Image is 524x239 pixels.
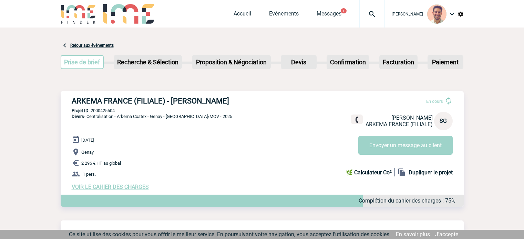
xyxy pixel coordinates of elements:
span: 1 pers. [83,172,96,177]
span: En cours [426,99,443,104]
h3: ARKEMA FRANCE (FILIALE) - [PERSON_NAME] [72,97,278,105]
span: ARKEMA FRANCE (FILIALE) [366,121,433,128]
p: Confirmation [327,56,369,68]
span: [PERSON_NAME] [392,12,423,17]
p: Paiement [428,56,463,68]
a: En savoir plus [396,231,430,238]
p: Devis [281,56,316,68]
a: Messages [317,10,341,20]
p: Recherche & Sélection [114,56,181,68]
span: [PERSON_NAME] [391,115,433,121]
b: Dupliquer le projet [409,169,453,176]
a: Retour aux événements [70,43,114,48]
a: 🌿 Calculateur Co² [346,168,395,176]
span: Divers [72,114,84,119]
b: 🌿 Calculateur Co² [346,169,392,176]
p: 2000425504 [61,108,464,113]
span: Genay [81,150,94,155]
a: VOIR LE CAHIER DES CHARGES [72,184,149,190]
p: Proposition & Négociation [193,56,270,68]
p: Facturation [380,56,417,68]
span: - Centralisation - Arkema Coatex - Genay - [GEOGRAPHIC_DATA]/MOV - 2025 [72,114,232,119]
span: [DATE] [81,138,94,143]
button: 1 [341,8,347,13]
img: fixe.png [354,117,360,123]
button: Envoyer un message au client [358,136,453,155]
span: SG [440,118,447,124]
img: 132114-0.jpg [427,4,446,24]
img: IME-Finder [61,4,96,24]
span: Ce site utilise des cookies pour vous offrir le meilleur service. En poursuivant votre navigation... [69,231,391,238]
a: Evénements [269,10,299,20]
span: 2 296 € HT au global [81,161,121,166]
p: Prise de brief [61,56,103,68]
a: Accueil [234,10,251,20]
b: Projet ID : [72,108,91,113]
a: J'accepte [435,231,458,238]
img: file_copy-black-24dp.png [398,168,406,176]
